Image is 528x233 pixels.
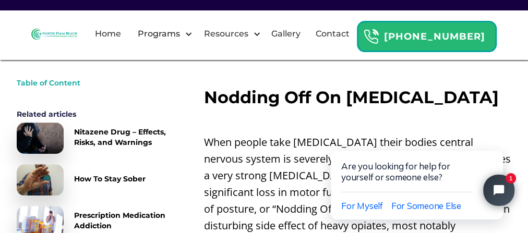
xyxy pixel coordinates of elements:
div: Nitazene Drug – Effects, Risks, and Warnings [74,127,171,148]
div: Related articles [17,109,171,119]
div: Resources [201,28,251,40]
div: Programs [129,17,195,51]
img: Header Calendar Icons [363,29,379,45]
a: Contact [309,17,355,51]
a: Home [89,17,127,51]
a: Header Calendar Icons[PHONE_NUMBER] [357,16,497,52]
div: Table of Content [17,78,171,88]
div: Programs [135,28,183,40]
h2: Nodding Off On [MEDICAL_DATA] [204,88,511,107]
a: Gallery [265,17,306,51]
a: Nitazene Drug – Effects, Risks, and Warnings [17,122,171,154]
strong: [PHONE_NUMBER] [384,31,485,42]
div: Resources [195,17,263,51]
iframe: Tidio Chat [309,117,528,233]
p: ‍ [204,112,511,129]
div: Prescription Medication Addiction [74,210,171,231]
a: How To Stay Sober [17,164,171,195]
div: How To Stay Sober [74,174,146,184]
